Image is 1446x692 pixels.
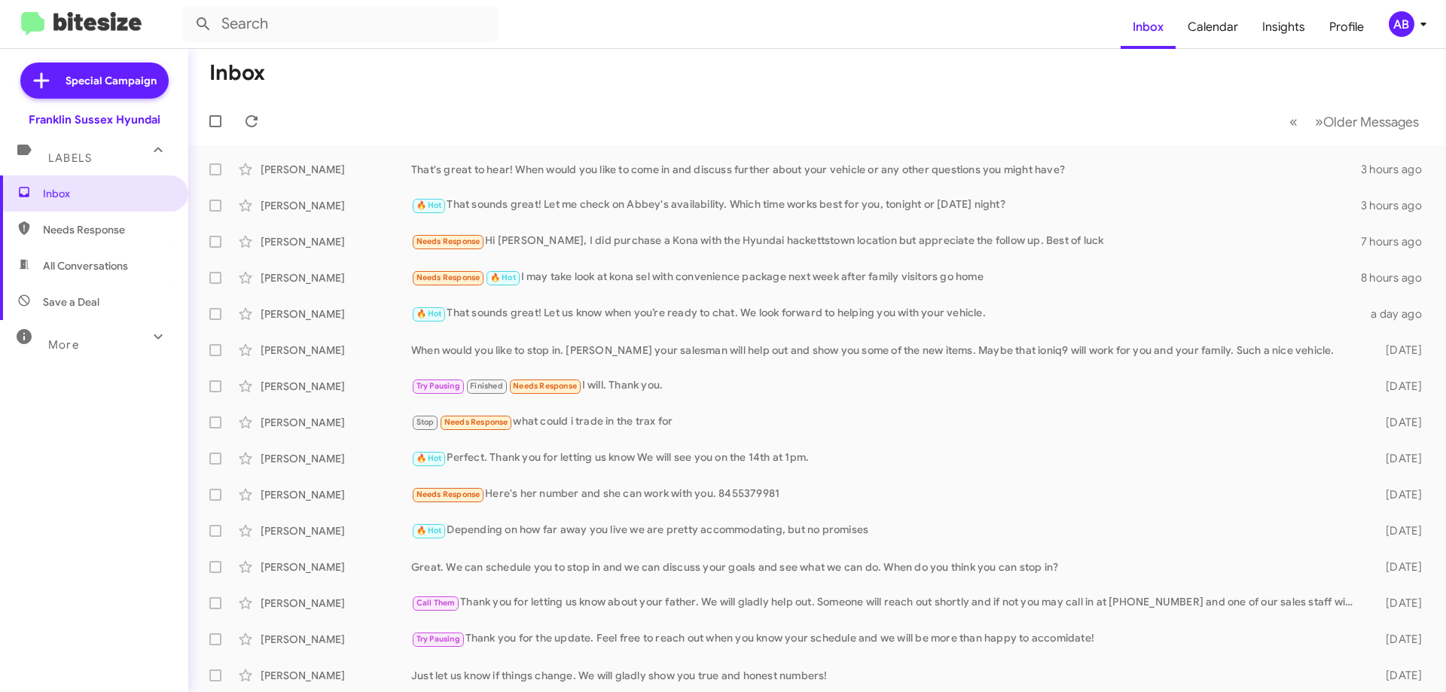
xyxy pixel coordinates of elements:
[416,634,460,644] span: Try Pausing
[1362,451,1434,466] div: [DATE]
[66,73,157,88] span: Special Campaign
[1176,5,1250,49] a: Calendar
[411,630,1362,648] div: Thank you for the update. Feel free to reach out when you know your schedule and we will be more ...
[261,306,411,322] div: [PERSON_NAME]
[416,200,442,210] span: 🔥 Hot
[261,415,411,430] div: [PERSON_NAME]
[43,222,171,237] span: Needs Response
[1376,11,1429,37] button: AB
[411,594,1362,611] div: Thank you for letting us know about your father. We will gladly help out. Someone will reach out ...
[261,559,411,575] div: [PERSON_NAME]
[261,234,411,249] div: [PERSON_NAME]
[411,522,1362,539] div: Depending on how far away you live we are pretty accommodating, but no promises
[261,343,411,358] div: [PERSON_NAME]
[48,151,92,165] span: Labels
[261,270,411,285] div: [PERSON_NAME]
[43,186,171,201] span: Inbox
[261,451,411,466] div: [PERSON_NAME]
[1362,487,1434,502] div: [DATE]
[411,377,1362,395] div: I will. Thank you.
[209,61,265,85] h1: Inbox
[411,668,1362,683] div: Just let us know if things change. We will gladly show you true and honest numbers!
[416,453,442,463] span: 🔥 Hot
[20,62,169,99] a: Special Campaign
[411,269,1361,286] div: I may take look at kona sel with convenience package next week after family visitors go home
[1250,5,1317,49] a: Insights
[444,417,508,427] span: Needs Response
[490,273,516,282] span: 🔥 Hot
[1317,5,1376,49] a: Profile
[1362,559,1434,575] div: [DATE]
[416,236,480,246] span: Needs Response
[1362,379,1434,394] div: [DATE]
[1289,112,1298,131] span: «
[411,413,1362,431] div: what could i trade in the trax for
[1281,106,1428,137] nav: Page navigation example
[1306,106,1428,137] button: Next
[1362,632,1434,647] div: [DATE]
[1362,306,1434,322] div: a day ago
[416,273,480,282] span: Needs Response
[1389,11,1414,37] div: AB
[1280,106,1307,137] button: Previous
[1323,114,1419,130] span: Older Messages
[513,381,577,391] span: Needs Response
[416,598,456,608] span: Call Them
[411,450,1362,467] div: Perfect. Thank you for letting us know We will see you on the 14th at 1pm.
[1362,596,1434,611] div: [DATE]
[261,596,411,611] div: [PERSON_NAME]
[1361,162,1434,177] div: 3 hours ago
[43,258,128,273] span: All Conversations
[1362,523,1434,538] div: [DATE]
[1361,270,1434,285] div: 8 hours ago
[416,526,442,535] span: 🔥 Hot
[416,489,480,499] span: Needs Response
[416,381,460,391] span: Try Pausing
[416,417,435,427] span: Stop
[411,233,1361,250] div: Hi [PERSON_NAME], I did purchase a Kona with the Hyundai hackettstown location but appreciate the...
[1362,668,1434,683] div: [DATE]
[411,559,1362,575] div: Great. We can schedule you to stop in and we can discuss your goals and see what we can do. When ...
[182,6,499,42] input: Search
[1361,198,1434,213] div: 3 hours ago
[1362,415,1434,430] div: [DATE]
[411,197,1361,214] div: That sounds great! Let me check on Abbey's availability. Which time works best for you, tonight o...
[261,523,411,538] div: [PERSON_NAME]
[411,343,1362,358] div: When would you like to stop in. [PERSON_NAME] your salesman will help out and show you some of th...
[261,668,411,683] div: [PERSON_NAME]
[1361,234,1434,249] div: 7 hours ago
[43,294,99,309] span: Save a Deal
[470,381,503,391] span: Finished
[261,632,411,647] div: [PERSON_NAME]
[261,379,411,394] div: [PERSON_NAME]
[29,112,160,127] div: Franklin Sussex Hyundai
[48,338,79,352] span: More
[411,486,1362,503] div: Here's her number and she can work with you. 8455379981
[411,162,1361,177] div: That's great to hear! When would you like to come in and discuss further about your vehicle or an...
[416,309,442,319] span: 🔥 Hot
[261,198,411,213] div: [PERSON_NAME]
[261,487,411,502] div: [PERSON_NAME]
[261,162,411,177] div: [PERSON_NAME]
[1362,343,1434,358] div: [DATE]
[1121,5,1176,49] a: Inbox
[1315,112,1323,131] span: »
[411,305,1362,322] div: That sounds great! Let us know when you’re ready to chat. We look forward to helping you with you...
